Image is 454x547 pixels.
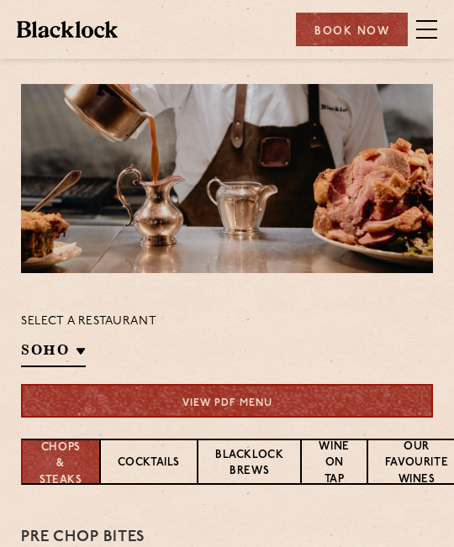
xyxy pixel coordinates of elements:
p: Our favourite wines [385,439,448,490]
p: Cocktails [118,455,180,473]
p: Chops & Steaks [40,439,82,489]
img: BL_Textured_Logo-footer-cropped.svg [17,21,118,38]
h2: SOHO [21,341,86,367]
div: Book Now [296,13,408,46]
p: Wine on Tap [319,439,349,490]
p: Select a restaurant [21,311,156,333]
a: View PDF Menu [21,384,433,418]
p: Blacklock Brews [215,447,283,481]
